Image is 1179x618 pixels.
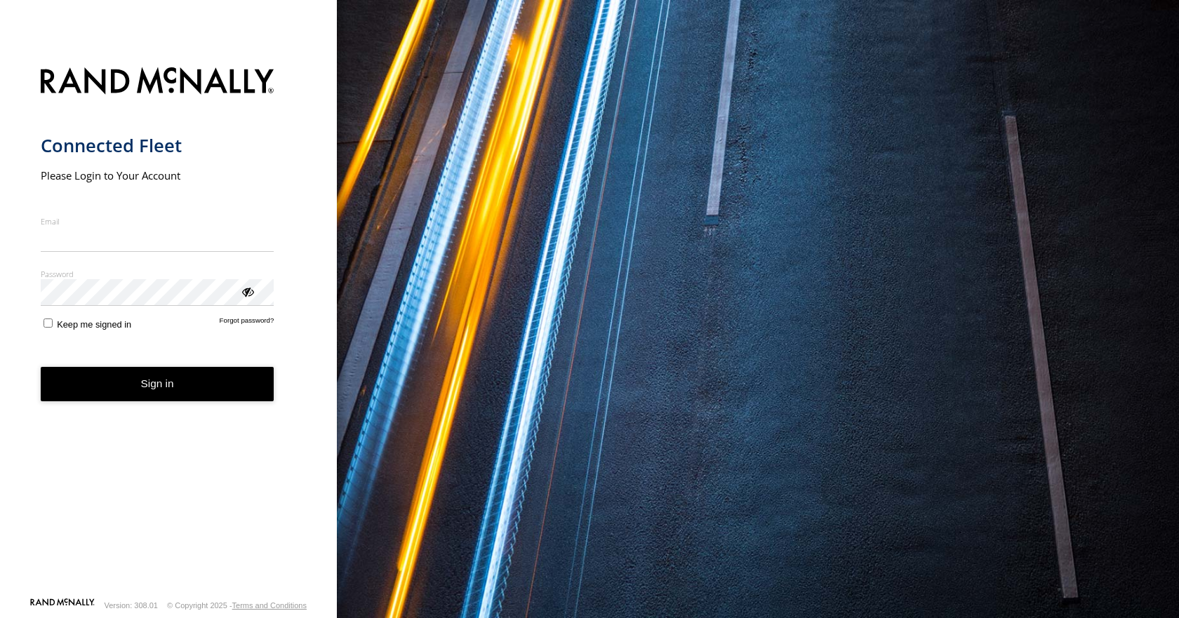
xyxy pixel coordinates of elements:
div: Version: 308.01 [105,601,158,610]
h1: Connected Fleet [41,134,274,157]
h2: Please Login to Your Account [41,168,274,182]
button: Sign in [41,367,274,401]
a: Terms and Conditions [232,601,307,610]
div: ViewPassword [240,284,254,298]
a: Visit our Website [30,598,95,612]
div: © Copyright 2025 - [167,601,307,610]
label: Password [41,269,274,279]
input: Keep me signed in [44,318,53,328]
a: Forgot password? [220,316,274,330]
span: Keep me signed in [57,319,131,330]
form: main [41,59,297,597]
img: Rand McNally [41,65,274,100]
label: Email [41,216,274,227]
